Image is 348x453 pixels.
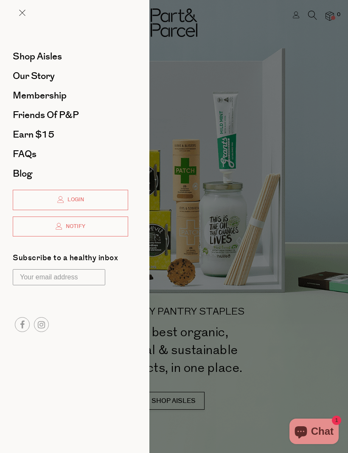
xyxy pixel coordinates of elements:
a: Membership [13,91,128,100]
span: Notify [64,223,85,230]
a: FAQs [13,149,128,159]
a: Blog [13,169,128,178]
span: Our Story [13,69,55,83]
label: Subscribe to a healthy inbox [13,254,118,265]
span: Earn $15 [13,128,54,141]
a: Friends of P&P [13,110,128,120]
span: Blog [13,167,32,180]
span: Shop Aisles [13,50,62,63]
input: Your email address [13,269,105,285]
span: Membership [13,89,67,102]
a: Login [13,190,128,210]
inbox-online-store-chat: Shopify online store chat [287,419,341,446]
a: Shop Aisles [13,52,128,61]
a: Notify [13,217,128,237]
span: FAQs [13,147,36,161]
a: Our Story [13,71,128,81]
span: Friends of P&P [13,108,79,122]
a: Earn $15 [13,130,128,139]
span: Login [65,196,84,203]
